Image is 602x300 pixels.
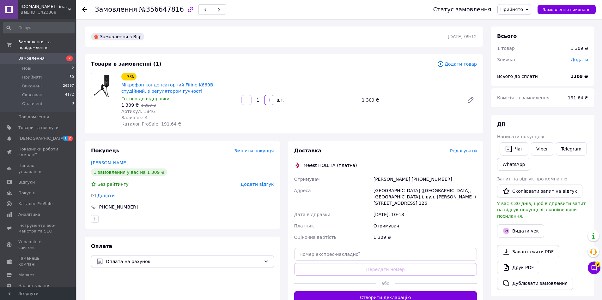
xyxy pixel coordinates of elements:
[294,223,314,228] span: Платник
[3,22,75,33] input: Пошук
[18,239,58,250] span: Управління сайтом
[18,223,58,234] span: Інструменти веб-майстра та SEO
[72,66,74,71] span: 2
[91,33,144,40] div: Замовлення з Bigl
[18,201,52,207] span: Каталог ProSale
[372,174,478,185] div: [PERSON_NAME] [PHONE_NUMBER]
[497,46,515,51] span: 1 товар
[497,176,567,181] span: Запит на відгук про компанію
[22,83,42,89] span: Виконані
[18,256,58,267] span: Гаманець компанії
[91,160,128,165] a: [PERSON_NAME]
[18,114,49,120] span: Повідомлення
[497,33,517,39] span: Всього
[571,45,588,51] div: 1 309 ₴
[595,262,600,267] span: 9
[497,134,544,139] span: Написати покупцеві
[497,95,550,100] span: Комісія за замовлення
[543,7,591,12] span: Замовлення виконано
[63,83,74,89] span: 26297
[18,283,51,289] span: Налаштування
[22,92,44,98] span: Скасовані
[18,212,40,217] span: Аналітика
[448,34,477,39] time: [DATE] 09:12
[18,163,58,174] span: Панель управління
[464,94,477,106] a: Редагувати
[497,57,515,62] span: Знижка
[372,232,478,243] div: 1 309 ₴
[497,245,559,258] a: Завантажити PDF
[97,204,138,210] div: [PHONE_NUMBER]
[450,148,477,153] span: Редагувати
[72,101,74,107] span: 0
[497,201,586,219] span: У вас є 30 днів, щоб відправити запит на відгук покупцеві, скопіювавши посилання.
[294,212,331,217] span: Дата відправки
[121,73,137,80] div: - 3%
[500,142,528,156] button: Чат
[531,142,553,156] a: Viber
[359,96,462,104] div: 1 309 ₴
[497,158,530,171] a: WhatsApp
[18,179,35,185] span: Відгуки
[497,185,582,198] button: Скопіювати запит на відгук
[556,142,587,156] a: Telegram
[18,136,65,141] span: [DEMOGRAPHIC_DATA]
[18,39,76,50] span: Замовлення та повідомлення
[21,9,76,15] div: Ваш ID: 3423868
[571,57,588,62] span: Додати
[91,74,116,97] img: Мікрофон конденсаторний Fifine K669B студійний, з регулятором гучності
[65,92,74,98] span: 4172
[18,272,34,278] span: Маркет
[121,121,181,126] span: Каталог ProSale: 191.64 ₴
[433,6,491,13] div: Статус замовлення
[497,74,538,79] span: Всього до сплати
[66,56,73,61] span: 2
[82,6,87,13] div: Повернутися назад
[91,148,119,154] span: Покупець
[372,220,478,232] div: Отримувач
[18,125,58,131] span: Товари та послуги
[91,243,112,249] span: Оплата
[500,7,523,12] span: Прийнято
[294,248,477,261] input: Номер експрес-накладної
[294,188,311,193] span: Адреса
[106,258,261,265] span: Оплата на рахунок
[234,148,274,153] span: Змінити покупця
[294,235,337,240] span: Оціночна вартість
[275,97,285,103] div: шт.
[22,101,42,107] span: Оплачені
[18,56,45,61] span: Замовлення
[372,209,478,220] div: [DATE], 10-18
[376,280,395,286] span: або
[588,262,600,274] button: Чат з покупцем9
[497,224,544,238] button: Видати чек
[568,95,588,100] span: 191.64 ₴
[302,162,359,168] div: Meest ПОШТА (платна)
[70,74,74,80] span: 50
[141,103,156,108] span: 1 350 ₴
[294,177,320,182] span: Отримувач
[22,74,42,80] span: Прийняті
[121,115,148,120] span: Залишок: 4
[497,121,505,127] span: Дії
[18,146,58,158] span: Показники роботи компанії
[121,96,169,101] span: Готово до відправки
[437,61,477,68] span: Додати товар
[22,66,31,71] span: Нові
[91,61,161,67] span: Товари в замовленні (1)
[121,103,139,108] span: 1 309 ₴
[570,74,588,79] b: 1309 ₴
[121,109,155,114] span: Артикул: 1846
[63,136,68,141] span: 1
[497,277,573,290] button: Дублювати замовлення
[21,4,68,9] span: смарт.shop - інтернет магазин електроніки
[538,5,596,14] button: Замовлення виконано
[372,185,478,209] div: [GEOGRAPHIC_DATA] ([GEOGRAPHIC_DATA], [GEOGRAPHIC_DATA].), вул. [PERSON_NAME] ( [STREET_ADDRESS] 126
[95,6,137,13] span: Замовлення
[497,261,539,274] a: Друк PDF
[97,193,115,198] span: Додати
[240,182,274,187] span: Додати відгук
[97,182,129,187] span: Без рейтингу
[294,148,322,154] span: Доставка
[121,82,213,94] a: Мікрофон конденсаторний Fifine K669B студійний, з регулятором гучності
